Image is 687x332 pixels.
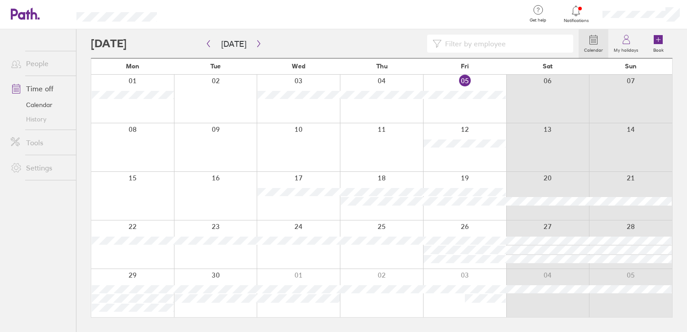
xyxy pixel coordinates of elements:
label: My holidays [608,45,644,53]
a: History [4,112,76,126]
a: Tools [4,134,76,152]
label: Book [648,45,669,53]
label: Calendar [579,45,608,53]
span: Tue [210,63,221,70]
a: Time off [4,80,76,98]
span: Get help [523,18,553,23]
a: My holidays [608,29,644,58]
button: [DATE] [214,36,254,51]
a: Book [644,29,673,58]
a: Calendar [579,29,608,58]
span: Notifications [562,18,591,23]
input: Filter by employee [442,35,568,52]
a: Calendar [4,98,76,112]
span: Mon [126,63,139,70]
span: Sun [625,63,637,70]
span: Sat [543,63,553,70]
span: Wed [292,63,305,70]
span: Fri [461,63,469,70]
span: Thu [376,63,388,70]
a: Settings [4,159,76,177]
a: People [4,54,76,72]
a: Notifications [562,4,591,23]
